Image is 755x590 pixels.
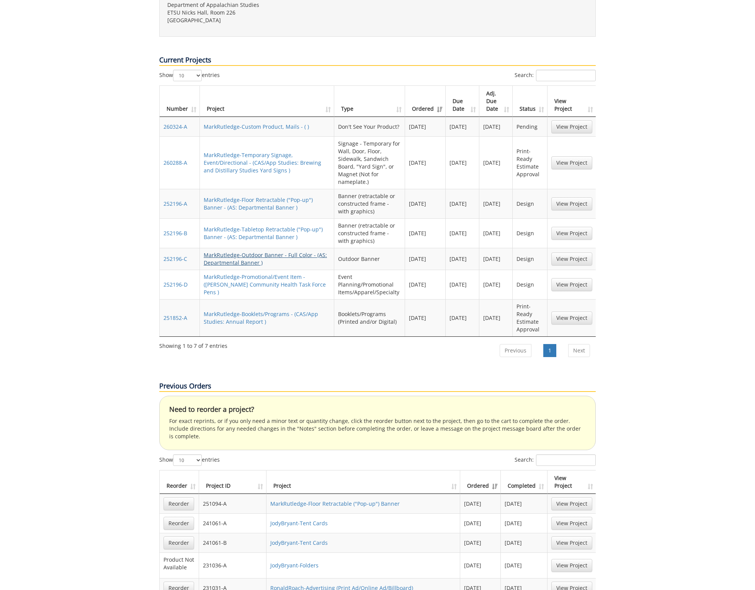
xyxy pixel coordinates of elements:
td: [DATE] [446,270,479,299]
a: View Project [551,517,592,530]
td: [DATE] [405,270,446,299]
th: Completed: activate to sort column ascending [501,470,547,494]
td: Signage - Temporary for Wall, Door, Floor, Sidewalk, Sandwich Board, "Yard Sign", or Magnet (Not ... [334,136,405,189]
a: View Project [551,497,592,510]
td: Design [513,218,547,248]
th: Status: activate to sort column ascending [513,86,547,117]
td: [DATE] [501,533,547,552]
a: View Project [551,559,592,572]
th: Project: activate to sort column ascending [200,86,334,117]
td: [DATE] [479,189,513,218]
a: 1 [543,344,556,357]
input: Search: [536,70,596,81]
td: Don't See Your Product? [334,117,405,136]
a: View Project [551,278,592,291]
td: [DATE] [460,552,501,578]
a: MarkRutledge-Temporary Signage, Event/Directional - (CAS/App Studies: Brewing and Distillary Stud... [204,151,321,174]
th: Project ID: activate to sort column ascending [199,470,266,494]
a: 251852-A [163,314,187,321]
td: 251094-A [199,494,266,513]
a: MarkRutledge-Floor Retractable ("Pop-up") Banner [270,500,400,507]
th: Reorder: activate to sort column ascending [160,470,199,494]
td: [DATE] [405,218,446,248]
td: 241061-A [199,513,266,533]
td: [DATE] [446,189,479,218]
td: [DATE] [501,494,547,513]
a: MarkRutledge-Custom Product, Mails - ( ) [204,123,309,130]
td: Booklets/Programs (Printed and/or Digital) [334,299,405,336]
td: [DATE] [479,136,513,189]
td: [DATE] [479,117,513,136]
td: [DATE] [460,494,501,513]
p: Previous Orders [159,381,596,392]
a: JodyBryant-Tent Cards [270,539,328,546]
a: View Project [551,536,592,549]
td: [DATE] [446,218,479,248]
td: [DATE] [446,299,479,336]
th: Ordered: activate to sort column ascending [405,86,446,117]
td: Design [513,248,547,270]
a: 260324-A [163,123,187,130]
a: View Project [551,197,592,210]
p: For exact reprints, or if you only need a minor text or quantity change, click the reorder button... [169,417,586,440]
td: Design [513,270,547,299]
td: [DATE] [479,299,513,336]
td: Banner (retractable or constructed frame - with graphics) [334,218,405,248]
div: Showing 1 to 7 of 7 entries [159,339,227,350]
td: [DATE] [479,218,513,248]
label: Show entries [159,70,220,81]
p: Product Not Available [163,556,195,571]
td: Design [513,189,547,218]
a: MarkRutledge-Booklets/Programs - (CAS/App Studies: Annual Report ) [204,310,318,325]
th: Project: activate to sort column ascending [266,470,460,494]
th: Adj. Due Date: activate to sort column ascending [479,86,513,117]
td: [DATE] [460,513,501,533]
h4: Need to reorder a project? [169,406,586,413]
td: Outdoor Banner [334,248,405,270]
label: Show entries [159,454,220,466]
a: MarkRutledge-Outdoor Banner - Full Color - (AS: Departmental Banner ) [204,251,327,266]
td: Pending [513,117,547,136]
a: JodyBryant-Tent Cards [270,520,328,527]
td: Print-Ready Estimate Approval [513,299,547,336]
th: View Project: activate to sort column ascending [547,86,596,117]
th: Due Date: activate to sort column ascending [446,86,479,117]
label: Search: [515,70,596,81]
th: Ordered: activate to sort column ascending [460,470,501,494]
a: 252196-C [163,255,187,262]
p: ETSU Nicks Hall, Room 226 [167,9,372,16]
a: Reorder [163,517,194,530]
td: [DATE] [460,533,501,552]
td: [DATE] [501,513,547,533]
td: [DATE] [405,189,446,218]
a: View Project [551,252,592,265]
label: Search: [515,454,596,466]
a: Reorder [163,536,194,549]
td: [DATE] [479,248,513,270]
select: Showentries [173,454,202,466]
td: Event Planning/Promotional Items/Apparel/Specialty [334,270,405,299]
input: Search: [536,454,596,466]
th: Number: activate to sort column ascending [160,86,200,117]
p: Department of Appalachian Studies [167,1,372,9]
a: Previous [500,344,531,357]
a: 252196-B [163,229,187,237]
td: Banner (retractable or constructed frame - with graphics) [334,189,405,218]
td: [DATE] [479,270,513,299]
a: 252196-D [163,281,188,288]
a: 260288-A [163,159,187,166]
select: Showentries [173,70,202,81]
td: Print-Ready Estimate Approval [513,136,547,189]
td: 241061-B [199,533,266,552]
td: [DATE] [405,248,446,270]
a: View Project [551,156,592,169]
a: MarkRutledge-Promotional/Event Item - ([PERSON_NAME] Community Health Task Force Pens ) [204,273,326,296]
td: [DATE] [446,248,479,270]
a: 252196-A [163,200,187,207]
p: [GEOGRAPHIC_DATA] [167,16,372,24]
a: MarkRutledge-Tabletop Retractable ("Pop-up") Banner - (AS: Departmental Banner ) [204,226,323,241]
td: [DATE] [405,117,446,136]
a: JodyBryant-Folders [270,562,319,569]
td: [DATE] [446,117,479,136]
a: View Project [551,227,592,240]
